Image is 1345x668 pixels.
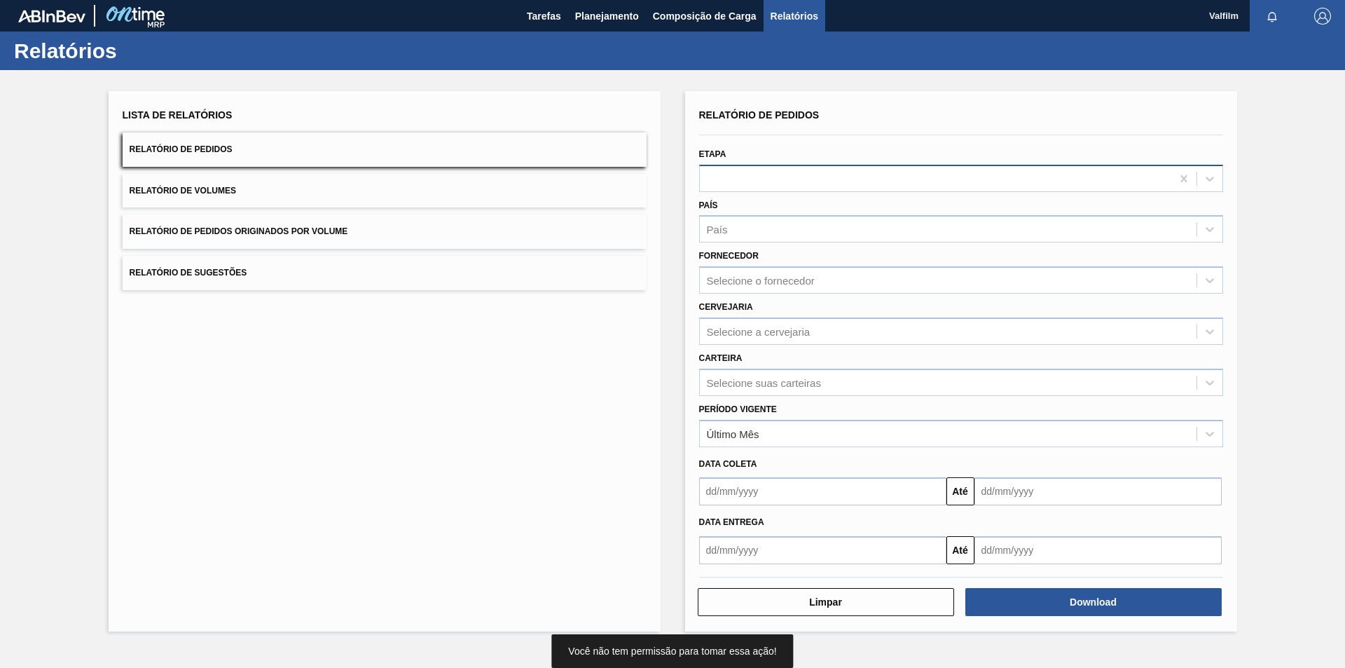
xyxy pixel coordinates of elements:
[699,477,946,505] input: dd/mm/yyyy
[123,256,647,290] button: Relatório de Sugestões
[707,325,811,337] div: Selecione a cervejaria
[123,214,647,249] button: Relatório de Pedidos Originados por Volume
[123,132,647,167] button: Relatório de Pedidos
[707,428,759,439] div: Último Mês
[699,200,718,210] label: País
[699,404,777,414] label: Período Vigente
[699,459,757,469] span: Data coleta
[699,109,820,121] span: Relatório de Pedidos
[14,43,263,59] h1: Relatórios
[946,477,974,505] button: Até
[575,8,639,25] span: Planejamento
[699,302,753,312] label: Cervejaria
[130,226,348,236] span: Relatório de Pedidos Originados por Volume
[123,109,233,121] span: Lista de Relatórios
[698,588,954,616] button: Limpar
[1250,6,1295,26] button: Notificações
[699,517,764,527] span: Data entrega
[771,8,818,25] span: Relatórios
[965,588,1222,616] button: Download
[1314,8,1331,25] img: Logout
[699,536,946,564] input: dd/mm/yyyy
[653,8,757,25] span: Composição de Carga
[130,144,233,154] span: Relatório de Pedidos
[130,268,247,278] span: Relatório de Sugestões
[974,536,1222,564] input: dd/mm/yyyy
[946,536,974,564] button: Até
[974,477,1222,505] input: dd/mm/yyyy
[707,275,815,287] div: Selecione o fornecedor
[123,174,647,208] button: Relatório de Volumes
[130,186,236,196] span: Relatório de Volumes
[527,8,561,25] span: Tarefas
[699,353,743,363] label: Carteira
[568,646,776,657] span: Você não tem permissão para tomar essa ação!
[707,224,728,236] div: País
[18,10,85,22] img: TNhmsLtSVTkK8tSr43FrP2fwEKptu5GPRR3wAAAABJRU5ErkJggg==
[699,149,726,159] label: Etapa
[707,376,821,388] div: Selecione suas carteiras
[699,251,759,261] label: Fornecedor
